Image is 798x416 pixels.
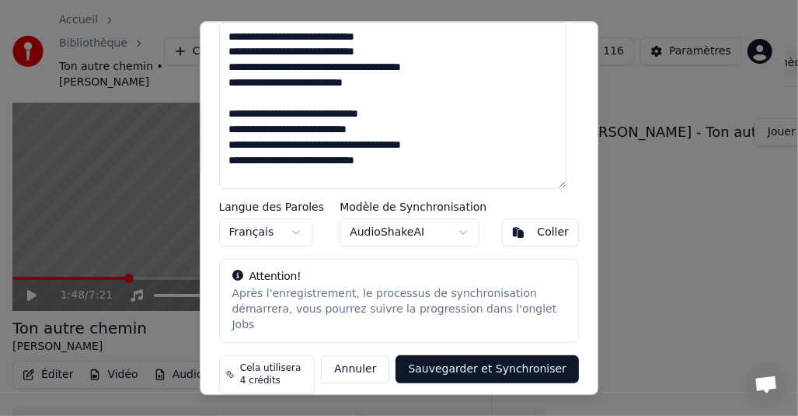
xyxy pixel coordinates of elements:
[321,355,389,383] button: Annuler
[232,286,566,333] div: Après l'enregistrement, le processus de synchronisation démarrera, vous pourrez suivre la progres...
[538,225,570,240] div: Coller
[240,362,308,387] span: Cela utilisera 4 crédits
[503,218,580,246] button: Coller
[340,201,486,212] label: Modèle de Synchronisation
[396,355,580,383] button: Sauvegarder et Synchroniser
[219,201,325,212] label: Langue des Paroles
[232,269,566,285] div: Attention!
